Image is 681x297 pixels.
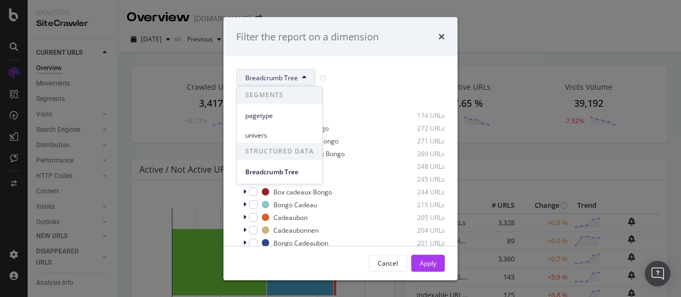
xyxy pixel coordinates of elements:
[273,213,308,222] div: Cadeaubon
[236,95,445,104] div: Select all data available
[237,143,322,160] span: STRUCTURED DATA
[393,225,445,234] div: 204 URLs
[393,213,445,222] div: 205 URLs
[273,200,317,209] div: Bongo Cadeau
[438,30,445,44] div: times
[273,225,319,234] div: Cadeaubonnen
[393,136,445,145] div: 271 URLs
[393,111,445,120] div: 174 URLs
[245,131,314,140] span: univers
[245,167,314,177] span: Breadcrumb Tree
[420,258,436,267] div: Apply
[245,111,314,121] span: pagetype
[393,123,445,132] div: 272 URLs
[393,162,445,171] div: 248 URLs
[645,261,670,286] div: Open Intercom Messenger
[245,73,298,82] span: Breadcrumb Tree
[237,87,322,104] span: SEGMENTS
[378,258,398,267] div: Cancel
[236,30,379,44] div: Filter the report on a dimension
[393,238,445,247] div: 201 URLs
[369,254,407,271] button: Cancel
[236,69,315,86] button: Breadcrumb Tree
[223,17,458,280] div: modal
[393,200,445,209] div: 215 URLs
[393,174,445,183] div: 245 URLs
[273,187,332,196] div: Box cadeaux Bongo
[411,254,445,271] button: Apply
[393,187,445,196] div: 244 URLs
[393,149,445,158] div: 269 URLs
[273,238,328,247] div: Bongo Cadeaubon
